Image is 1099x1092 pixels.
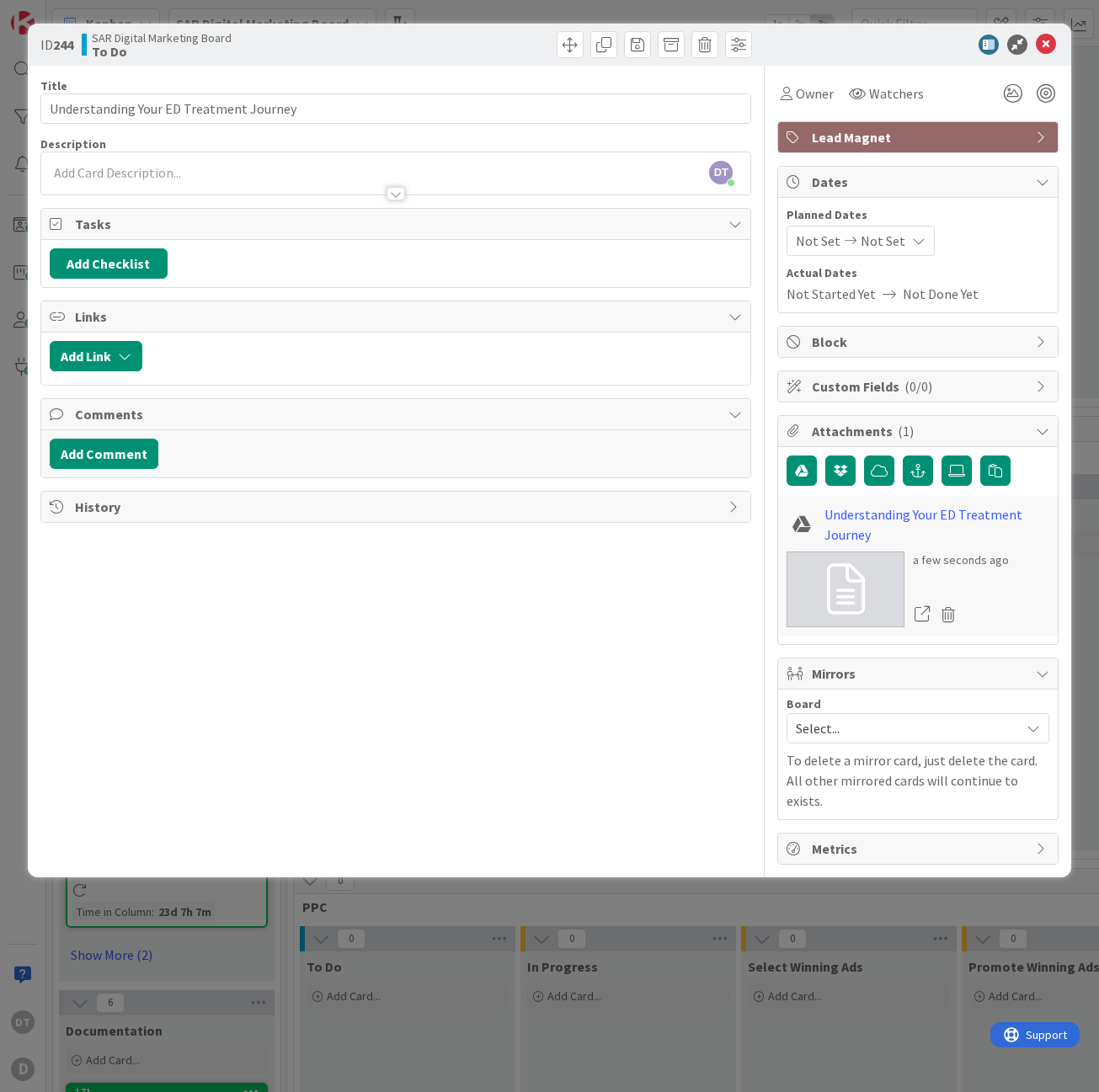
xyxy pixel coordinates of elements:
[53,36,73,53] b: 244
[787,264,1049,282] span: Actual Dates
[796,83,834,104] span: Owner
[824,504,1050,545] a: Understanding Your ED Treatment Journey
[50,248,168,279] button: Add Checklist
[75,404,721,424] span: Comments
[913,551,1009,569] div: a few seconds ago
[812,839,1027,859] span: Metrics
[787,698,821,710] span: Board
[913,604,931,626] a: Open
[869,83,924,104] span: Watchers
[904,378,932,395] span: ( 0/0 )
[75,497,721,517] span: History
[787,750,1049,811] p: To delete a mirror card, just delete the card. All other mirrored cards will continue to exists.
[903,284,979,304] span: Not Done Yet
[40,93,752,124] input: type card name here...
[796,716,1011,740] span: Select...
[75,214,721,234] span: Tasks
[812,421,1027,441] span: Attachments
[787,284,876,304] span: Not Started Yet
[812,172,1027,192] span: Dates
[50,341,142,371] button: Add Link
[50,439,158,469] button: Add Comment
[709,161,733,184] span: DT
[796,231,840,251] span: Not Set
[812,332,1027,352] span: Block
[35,3,77,23] span: Support
[92,45,232,58] b: To Do
[812,127,1027,147] span: Lead Magnet
[40,136,106,152] span: Description
[75,306,721,327] span: Links
[861,231,905,251] span: Not Set
[812,663,1027,684] span: Mirrors
[40,78,67,93] label: Title
[787,206,1049,224] span: Planned Dates
[898,423,914,439] span: ( 1 )
[40,35,73,55] span: ID
[812,376,1027,397] span: Custom Fields
[92,31,232,45] span: SAR Digital Marketing Board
